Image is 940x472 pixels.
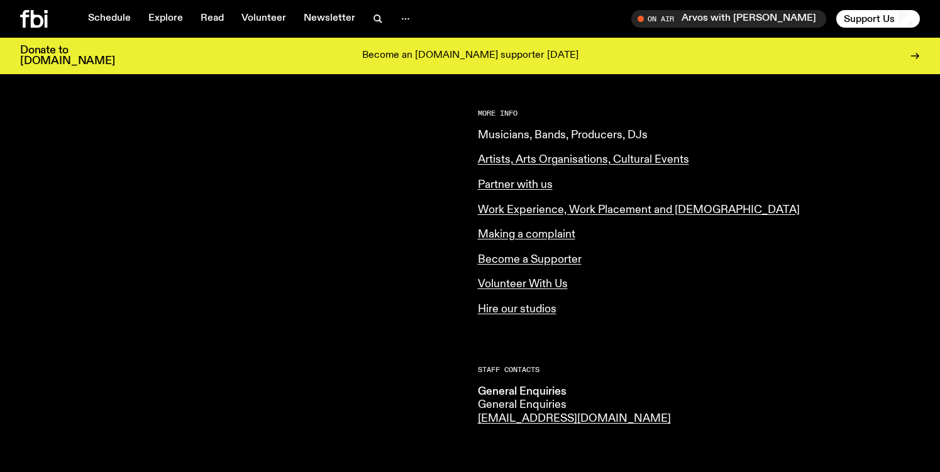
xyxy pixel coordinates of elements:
[296,10,363,28] a: Newsletter
[478,304,556,315] a: Hire our studios
[478,229,575,240] a: Making a complaint
[478,398,682,412] h4: General Enquiries
[645,14,820,23] span: Tune in live
[478,254,582,265] a: Become a Supporter
[478,129,648,141] a: Musicians, Bands, Producers, DJs
[80,10,138,28] a: Schedule
[478,366,921,373] h2: Staff Contacts
[478,179,553,190] a: Partner with us
[478,385,682,399] h3: General Enquiries
[193,10,231,28] a: Read
[844,13,895,25] span: Support Us
[478,413,671,424] a: [EMAIL_ADDRESS][DOMAIN_NAME]
[478,278,568,290] a: Volunteer With Us
[478,110,921,117] h2: More Info
[631,10,826,28] button: On AirArvos with [PERSON_NAME]
[20,45,115,67] h3: Donate to [DOMAIN_NAME]
[362,50,578,62] p: Become an [DOMAIN_NAME] supporter [DATE]
[478,204,800,216] a: Work Experience, Work Placement and [DEMOGRAPHIC_DATA]
[478,154,689,165] a: Artists, Arts Organisations, Cultural Events
[141,10,191,28] a: Explore
[836,10,920,28] button: Support Us
[234,10,294,28] a: Volunteer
